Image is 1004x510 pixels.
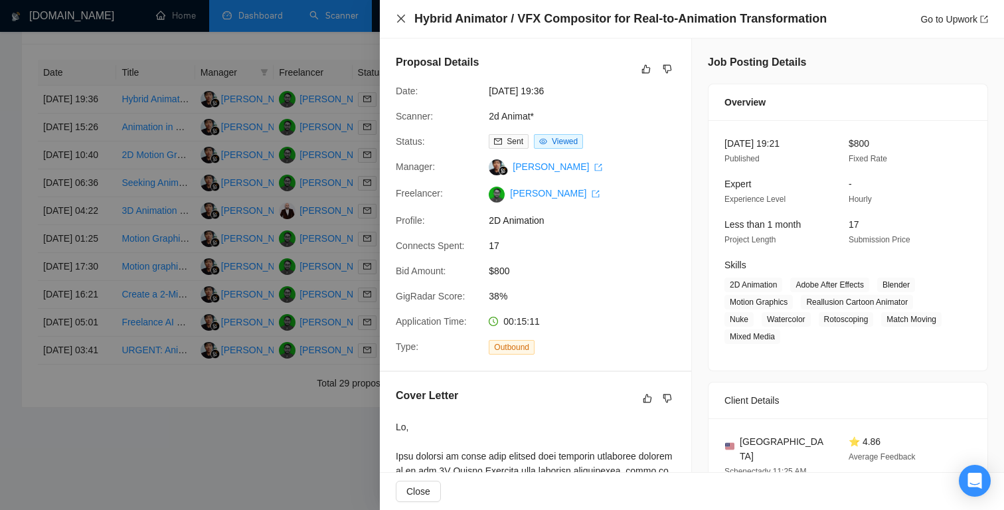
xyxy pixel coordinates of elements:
[663,393,672,404] span: dislike
[489,111,534,122] a: 2d Animat*
[638,61,654,77] button: like
[849,154,887,163] span: Fixed Rate
[396,266,446,276] span: Bid Amount:
[881,312,942,327] span: Match Moving
[659,61,675,77] button: dislike
[920,14,988,25] a: Go to Upworkexport
[396,54,479,70] h5: Proposal Details
[725,442,734,451] img: 🇺🇸
[849,138,869,149] span: $800
[849,436,880,447] span: ⭐ 4.86
[724,154,760,163] span: Published
[396,481,441,502] button: Close
[724,219,801,230] span: Less than 1 month
[819,312,874,327] span: Rotoscoping
[849,219,859,230] span: 17
[396,13,406,25] button: Close
[708,54,806,70] h5: Job Posting Details
[396,161,435,172] span: Manager:
[594,163,602,171] span: export
[396,188,443,199] span: Freelancer:
[724,295,793,309] span: Motion Graphics
[801,295,913,309] span: Reallusion Cartoon Animator
[790,278,869,292] span: Adobe After Effects
[489,238,688,253] span: 17
[643,393,652,404] span: like
[849,195,872,204] span: Hourly
[396,215,425,226] span: Profile:
[641,64,651,74] span: like
[489,213,688,228] span: 2D Animation
[980,15,988,23] span: export
[724,260,746,270] span: Skills
[510,188,600,199] a: [PERSON_NAME] export
[396,86,418,96] span: Date:
[724,179,751,189] span: Expert
[396,341,418,352] span: Type:
[659,390,675,406] button: dislike
[724,329,780,344] span: Mixed Media
[724,95,766,110] span: Overview
[513,161,602,172] a: [PERSON_NAME] export
[724,138,780,149] span: [DATE] 19:21
[639,390,655,406] button: like
[724,235,776,244] span: Project Length
[396,13,406,24] span: close
[724,467,806,476] span: Schenectady 11:25 AM
[396,111,433,122] span: Scanner:
[724,312,754,327] span: Nuke
[849,452,916,462] span: Average Feedback
[877,278,915,292] span: Blender
[724,195,786,204] span: Experience Level
[552,137,578,146] span: Viewed
[489,264,688,278] span: $800
[740,434,827,464] span: [GEOGRAPHIC_DATA]
[494,137,502,145] span: mail
[849,235,910,244] span: Submission Price
[489,84,688,98] span: [DATE] 19:36
[396,291,465,301] span: GigRadar Score:
[849,179,852,189] span: -
[406,484,430,499] span: Close
[762,312,811,327] span: Watercolor
[959,465,991,497] div: Open Intercom Messenger
[489,317,498,326] span: clock-circle
[539,137,547,145] span: eye
[489,289,688,303] span: 38%
[663,64,672,74] span: dislike
[489,340,535,355] span: Outbound
[396,388,458,404] h5: Cover Letter
[396,240,465,251] span: Connects Spent:
[396,136,425,147] span: Status:
[489,187,505,203] img: c1T3nZxrUd1RkhS4DLUca4rnqwClX7qOa_r4YbNVYlNJ3iNw0-Sefa7yicZVM3w7-m
[414,11,827,27] h4: Hybrid Animator / VFX Compositor for Real-to-Animation Transformation
[503,316,540,327] span: 00:15:11
[592,190,600,198] span: export
[724,382,971,418] div: Client Details
[396,316,467,327] span: Application Time:
[499,166,508,175] img: gigradar-bm.png
[507,137,523,146] span: Sent
[724,278,782,292] span: 2D Animation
